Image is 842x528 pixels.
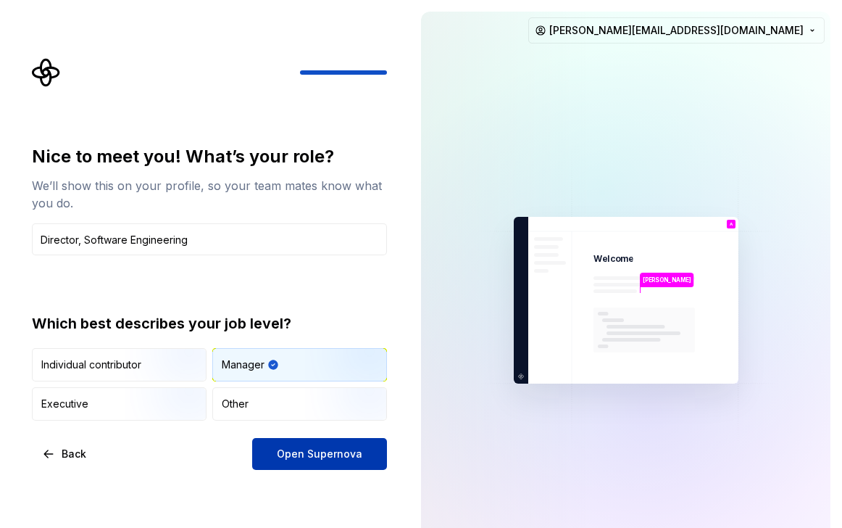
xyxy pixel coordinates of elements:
[32,223,387,255] input: Job title
[32,438,99,470] button: Back
[32,58,61,87] svg: Supernova Logo
[62,447,86,461] span: Back
[549,23,804,38] span: [PERSON_NAME][EMAIL_ADDRESS][DOMAIN_NAME]
[528,17,825,44] button: [PERSON_NAME][EMAIL_ADDRESS][DOMAIN_NAME]
[41,358,141,372] div: Individual contributor
[252,438,387,470] button: Open Supernova
[32,313,387,334] div: Which best describes your job level?
[222,358,264,372] div: Manager
[222,397,249,411] div: Other
[32,145,387,168] div: Nice to meet you! What’s your role?
[593,253,633,265] p: Welcome
[32,177,387,212] div: We’ll show this on your profile, so your team mates know what you do.
[643,276,691,284] p: [PERSON_NAME]
[729,222,733,226] p: A
[277,447,362,461] span: Open Supernova
[41,397,88,411] div: Executive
